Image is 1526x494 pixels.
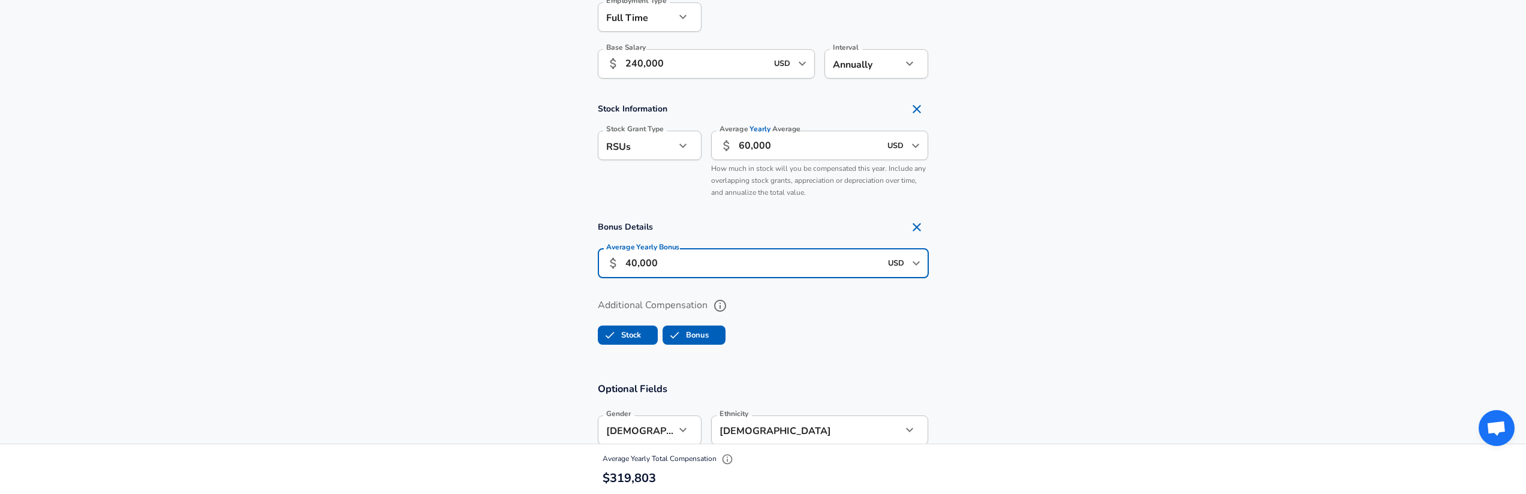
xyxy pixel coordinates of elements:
[907,137,924,154] button: Open
[598,97,929,121] h4: Stock Information
[908,255,925,272] button: Open
[1479,410,1515,446] div: Open chat
[663,324,709,347] label: Bonus
[710,296,730,316] button: help
[606,243,679,251] label: Average Yearly Bonus
[606,410,631,417] label: Gender
[625,49,767,79] input: 100,000
[663,324,686,347] span: Bonus
[603,454,736,463] span: Average Yearly Total Compensation
[905,97,929,121] button: Remove Section
[718,450,736,468] button: Explain Total Compensation
[711,415,884,445] div: [DEMOGRAPHIC_DATA]
[598,131,675,160] div: RSUs
[598,2,675,32] div: Full Time
[770,55,794,73] input: USD
[663,326,726,345] button: BonusBonus
[833,44,859,51] label: Interval
[884,136,908,155] input: USD
[720,410,748,417] label: Ethnicity
[625,249,881,278] input: 15,000
[884,254,908,273] input: USD
[598,296,929,316] label: Additional Compensation
[794,55,811,72] button: Open
[739,131,881,160] input: 40,000
[603,470,610,486] span: $
[598,324,641,347] label: Stock
[750,124,770,134] span: Yearly
[606,125,664,132] label: Stock Grant Type
[598,415,675,445] div: [DEMOGRAPHIC_DATA]
[905,215,929,239] button: Remove Section
[711,164,926,197] span: How much in stock will you be compensated this year. Include any overlapping stock grants, apprec...
[824,49,902,79] div: Annually
[598,382,929,396] h3: Optional Fields
[598,326,658,345] button: StockStock
[606,44,646,51] label: Base Salary
[598,215,929,239] h4: Bonus Details
[598,324,621,347] span: Stock
[610,470,656,486] span: 319,803
[720,125,800,132] label: Average Average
